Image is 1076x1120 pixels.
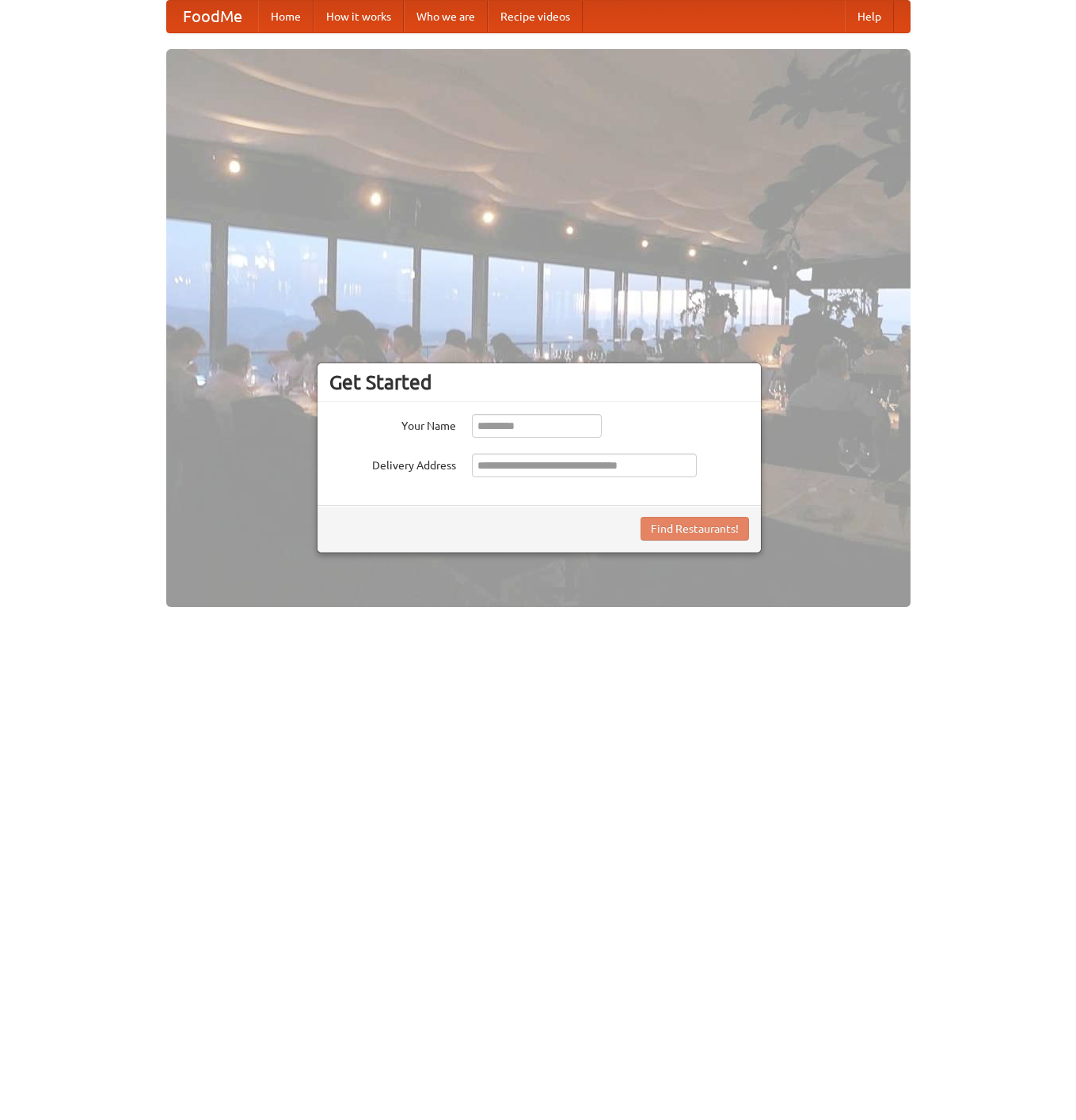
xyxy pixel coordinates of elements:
[329,414,456,434] label: Your Name
[314,1,404,32] a: How it works
[329,370,749,394] h3: Get Started
[488,1,583,32] a: Recipe videos
[641,517,749,541] button: Find Restaurants!
[329,454,456,473] label: Delivery Address
[258,1,314,32] a: Home
[845,1,894,32] a: Help
[167,1,258,32] a: FoodMe
[404,1,488,32] a: Who we are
